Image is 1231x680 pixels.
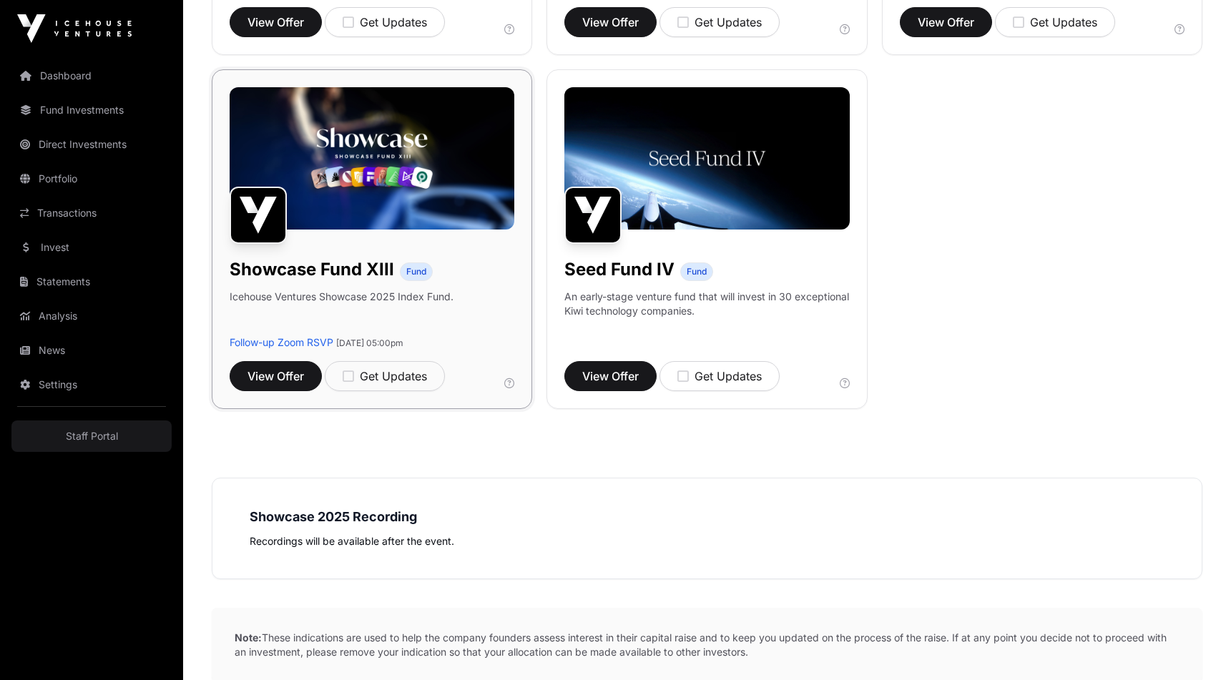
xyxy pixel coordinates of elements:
[230,87,514,230] img: Showcase-Fund-Banner-1.jpg
[900,7,992,37] button: View Offer
[230,187,287,244] img: Showcase Fund XIII
[247,14,304,31] span: View Offer
[677,368,762,385] div: Get Updates
[11,163,172,194] a: Portfolio
[235,631,262,644] strong: Note:
[564,290,849,318] p: An early-stage venture fund that will invest in 30 exceptional Kiwi technology companies.
[230,290,453,304] p: Icehouse Ventures Showcase 2025 Index Fund.
[343,368,427,385] div: Get Updates
[11,94,172,126] a: Fund Investments
[406,266,426,277] span: Fund
[247,368,304,385] span: View Offer
[564,187,622,244] img: Seed Fund IV
[11,266,172,297] a: Statements
[564,87,849,230] img: Seed-Fund-4_Banner.jpg
[659,7,780,37] button: Get Updates
[564,258,675,281] h1: Seed Fund IV
[918,14,974,31] span: View Offer
[343,14,427,31] div: Get Updates
[11,300,172,332] a: Analysis
[250,533,1165,550] p: Recordings will be available after the event.
[677,14,762,31] div: Get Updates
[250,509,417,524] strong: Showcase 2025 Recording
[1159,611,1231,680] iframe: Chat Widget
[1013,14,1097,31] div: Get Updates
[325,7,445,37] button: Get Updates
[582,368,639,385] span: View Offer
[995,7,1115,37] button: Get Updates
[582,14,639,31] span: View Offer
[687,266,707,277] span: Fund
[230,258,394,281] h1: Showcase Fund XIII
[11,60,172,92] a: Dashboard
[659,361,780,391] button: Get Updates
[11,232,172,263] a: Invest
[325,361,445,391] button: Get Updates
[11,420,172,452] a: Staff Portal
[11,335,172,366] a: News
[230,361,322,391] button: View Offer
[564,361,657,391] button: View Offer
[230,336,333,348] a: Follow-up Zoom RSVP
[11,129,172,160] a: Direct Investments
[11,197,172,229] a: Transactions
[564,7,657,37] button: View Offer
[17,14,132,43] img: Icehouse Ventures Logo
[336,337,403,348] span: [DATE] 05:00pm
[230,7,322,37] button: View Offer
[11,369,172,400] a: Settings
